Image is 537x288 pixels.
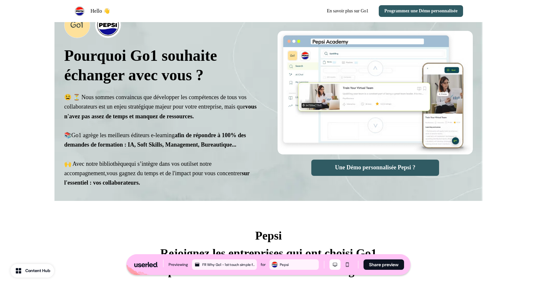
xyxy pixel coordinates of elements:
[261,261,266,268] div: for
[64,170,250,186] span: vous gagnez du temps et de l'impact pour vous concentrer
[128,161,194,167] span: qui s’intègre dans vos outils
[64,132,246,148] span: Go1 agrège les meilleurs éditeurs e-learning​
[280,262,317,268] div: Pepsi
[74,227,463,280] p: Pepsi Rejoignez les entreprises qui ont choisi Go1 pour leur contenu de formation en ligne.
[379,5,463,17] button: Programmez une Démo personnalisée
[342,259,353,270] button: Mobile mode
[64,132,71,138] strong: 📚
[64,103,257,119] strong: vous n'avez pas assez de temps et manquez de ressources.
[322,5,374,17] a: En savoir plus sur Go1
[64,94,257,120] span: 😫 ⏳ Nous sommes convaincus que développer les compétences de tous vos collaborateurs est un enjeu...
[64,161,128,167] span: 🙌 Avec notre bibliothèque
[364,259,404,270] button: Share preview
[329,259,340,270] button: Desktop mode
[90,7,110,15] p: Hello 👋
[10,264,54,278] button: Content Hub
[169,261,188,268] div: Previewing
[64,170,250,186] strong: sur l'essentiel : vos collaborateurs.
[25,268,50,274] div: Content Hub
[64,161,212,177] span: et notre accompagnement,
[202,262,256,268] div: FR Why Go1 - 1st touch simple form (aya)
[64,46,259,85] p: Pourquoi Go1 souhaite échanger avec vous ?
[311,160,439,176] button: Une Démo personnalisée Pepsi ?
